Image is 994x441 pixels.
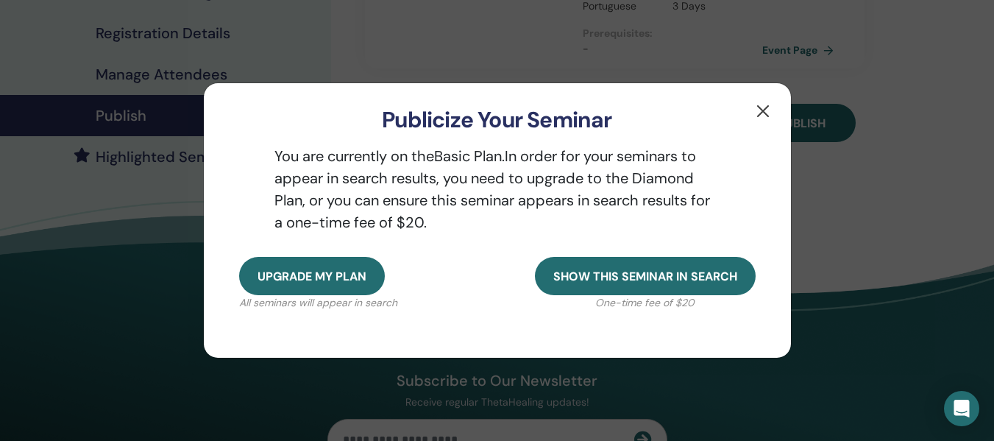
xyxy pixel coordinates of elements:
button: Show this seminar in search [535,257,756,295]
div: Open Intercom Messenger [944,391,979,426]
p: All seminars will appear in search [239,295,397,311]
h3: Publicize Your Seminar [227,107,767,133]
p: One-time fee of $20 [535,295,756,311]
p: You are currently on the Basic Plan. In order for your seminars to appear in search results, you ... [239,145,756,233]
span: Upgrade my plan [258,269,366,284]
span: Show this seminar in search [553,269,737,284]
button: Upgrade my plan [239,257,385,295]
